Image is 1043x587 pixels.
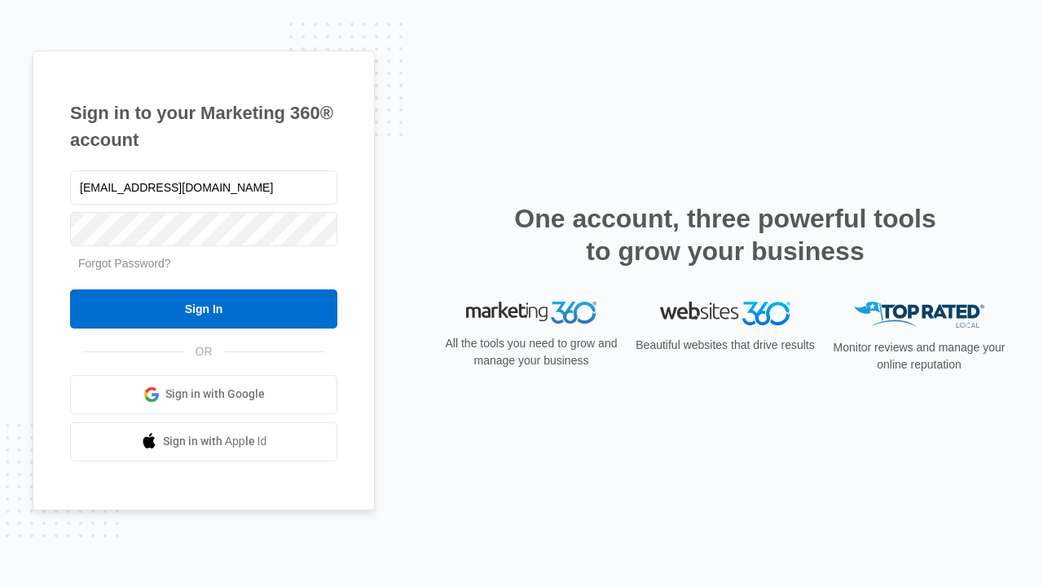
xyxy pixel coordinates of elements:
[70,170,337,205] input: Email
[70,375,337,414] a: Sign in with Google
[828,339,1010,373] p: Monitor reviews and manage your online reputation
[634,337,816,354] p: Beautiful websites that drive results
[184,343,224,360] span: OR
[854,302,984,329] img: Top Rated Local
[70,99,337,153] h1: Sign in to your Marketing 360® account
[163,433,267,450] span: Sign in with Apple Id
[660,302,790,325] img: Websites 360
[70,289,337,329] input: Sign In
[509,202,941,267] h2: One account, three powerful tools to grow your business
[78,257,171,270] a: Forgot Password?
[466,302,596,324] img: Marketing 360
[440,335,623,369] p: All the tools you need to grow and manage your business
[70,422,337,461] a: Sign in with Apple Id
[165,386,265,403] span: Sign in with Google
